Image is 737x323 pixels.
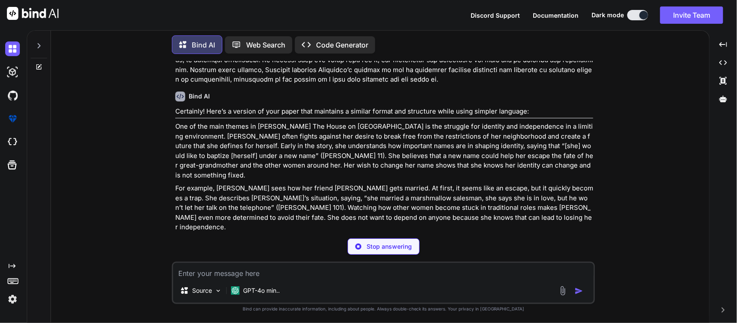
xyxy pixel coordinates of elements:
img: settings [5,292,20,307]
img: cloudideIcon [5,135,20,149]
img: GPT-4o mini [231,286,240,295]
p: For example, [PERSON_NAME] sees how her friend [PERSON_NAME] gets married. At first, it seems lik... [175,184,593,232]
span: Discord Support [471,12,520,19]
p: Stop answering [367,242,412,251]
button: Documentation [533,11,579,20]
p: Web Search [246,40,285,50]
p: Bind can provide inaccurate information, including about people. Always double-check its answers.... [172,306,595,312]
p: Code Generator [316,40,368,50]
img: darkChat [5,41,20,56]
span: Documentation [533,12,579,19]
span: Dark mode [591,11,624,19]
p: One of the main themes in [PERSON_NAME] The House on [GEOGRAPHIC_DATA] is the struggle for identi... [175,122,593,180]
img: Bind AI [7,7,59,20]
img: icon [575,287,583,295]
p: Bind AI [192,40,215,50]
p: GPT-4o min.. [243,286,280,295]
h6: Bind AI [189,92,210,101]
img: darkAi-studio [5,65,20,79]
img: githubDark [5,88,20,103]
p: Source [192,286,212,295]
img: attachment [558,286,568,296]
img: premium [5,111,20,126]
button: Discord Support [471,11,520,20]
p: Certainly! Here’s a version of your paper that maintains a similar format and structure while usi... [175,107,593,117]
img: Pick Models [215,287,222,294]
button: Invite Team [660,6,723,24]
